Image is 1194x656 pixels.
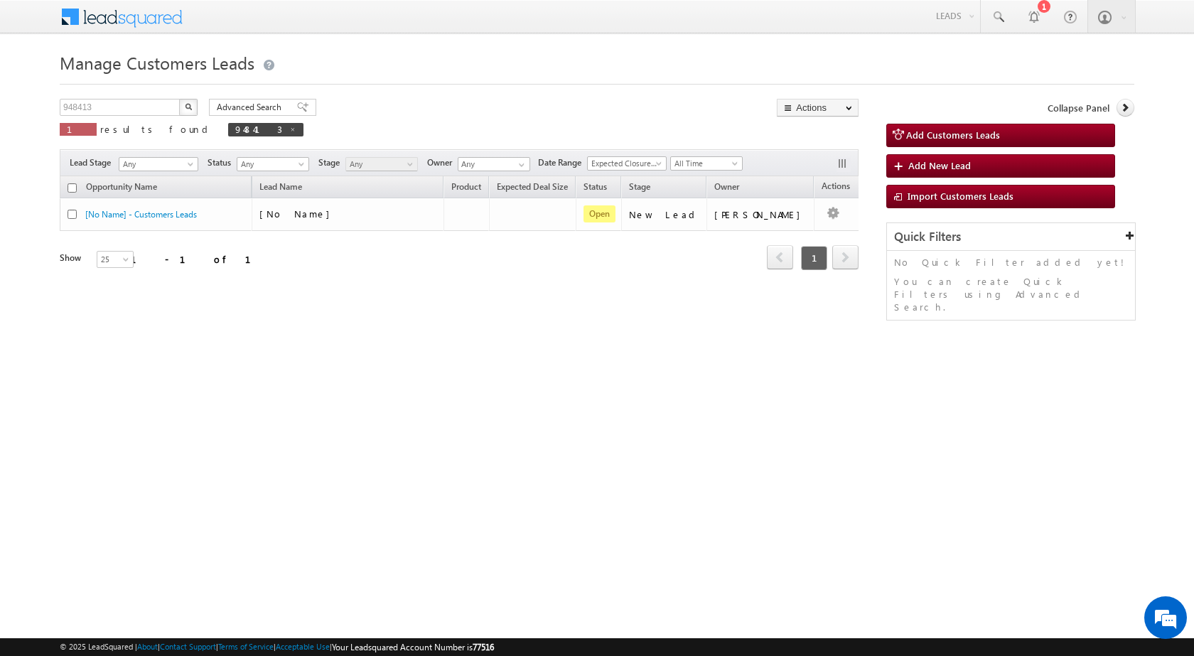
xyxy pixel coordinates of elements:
[490,179,575,198] a: Expected Deal Size
[252,179,309,198] span: Lead Name
[576,179,614,198] a: Status
[906,129,1000,141] span: Add Customers Leads
[887,223,1135,251] div: Quick Filters
[119,158,193,171] span: Any
[671,157,738,170] span: All Time
[629,181,650,192] span: Stage
[588,157,662,170] span: Expected Closure Date
[714,181,739,192] span: Owner
[451,181,481,192] span: Product
[714,208,807,221] div: [PERSON_NAME]
[185,103,192,110] img: Search
[670,156,743,171] a: All Time
[70,156,117,169] span: Lead Stage
[67,123,90,135] span: 1
[908,190,1013,202] span: Import Customers Leads
[587,156,667,171] a: Expected Closure Date
[97,251,134,268] a: 25
[832,245,859,269] span: next
[237,158,305,171] span: Any
[137,642,158,651] a: About
[583,205,615,222] span: Open
[259,208,337,220] span: [No Name]
[1048,102,1109,114] span: Collapse Panel
[767,247,793,269] a: prev
[497,181,568,192] span: Expected Deal Size
[332,642,494,652] span: Your Leadsquared Account Number is
[908,159,971,171] span: Add New Lead
[208,156,237,169] span: Status
[346,158,414,171] span: Any
[131,251,268,267] div: 1 - 1 of 1
[100,123,213,135] span: results found
[427,156,458,169] span: Owner
[86,181,157,192] span: Opportunity Name
[237,157,309,171] a: Any
[629,208,700,221] div: New Lead
[60,640,494,654] span: © 2025 LeadSquared | | | | |
[119,157,198,171] a: Any
[538,156,587,169] span: Date Range
[511,158,529,172] a: Show All Items
[345,157,418,171] a: Any
[276,642,330,651] a: Acceptable Use
[60,51,254,74] span: Manage Customers Leads
[79,179,164,198] a: Opportunity Name
[814,178,857,197] span: Actions
[85,209,197,220] a: [No Name] - Customers Leads
[473,642,494,652] span: 77516
[801,246,827,270] span: 1
[235,123,282,135] span: 948413
[160,642,216,651] a: Contact Support
[622,179,657,198] a: Stage
[97,253,135,266] span: 25
[218,642,274,651] a: Terms of Service
[318,156,345,169] span: Stage
[894,275,1128,313] p: You can create Quick Filters using Advanced Search.
[832,247,859,269] a: next
[894,256,1128,269] p: No Quick Filter added yet!
[767,245,793,269] span: prev
[68,183,77,193] input: Check all records
[60,252,85,264] div: Show
[458,157,530,171] input: Type to Search
[777,99,859,117] button: Actions
[217,101,286,114] span: Advanced Search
